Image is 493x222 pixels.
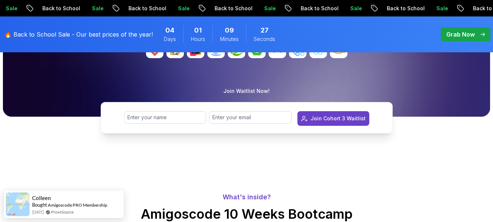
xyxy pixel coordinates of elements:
[261,25,269,35] span: 27 Seconds
[36,5,86,12] p: Back to School
[86,5,109,12] p: Sale
[431,5,454,12] p: Sale
[446,30,475,39] p: Grab Now
[51,210,74,214] a: ProveSource
[6,192,30,216] img: provesource social proof notification image
[172,5,196,12] p: Sale
[194,25,202,35] span: 1 Hours
[311,115,366,122] div: Join Cohort 3 Waitlist
[32,202,47,208] span: Bought
[32,209,44,215] span: [DATE]
[344,5,368,12] p: Sale
[223,87,270,95] p: Join Waitlist Now!
[209,5,258,12] p: Back to School
[32,195,51,201] span: Colleen
[48,202,107,208] a: Amigoscode PRO Membership
[164,35,176,43] span: Days
[381,5,431,12] p: Back to School
[297,111,369,126] button: Join Cohort 3 Waitlist
[209,111,292,124] input: Enter your email
[225,25,234,35] span: 9 Minutes
[123,5,172,12] p: Back to School
[295,5,344,12] p: Back to School
[258,5,282,12] p: Sale
[254,35,275,43] span: Seconds
[4,30,153,39] p: 🔥 Back to School Sale - Our best prices of the year!
[191,35,205,43] span: Hours
[124,111,207,124] input: Enter your name
[220,35,239,43] span: Minutes
[165,25,174,35] span: 4 Days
